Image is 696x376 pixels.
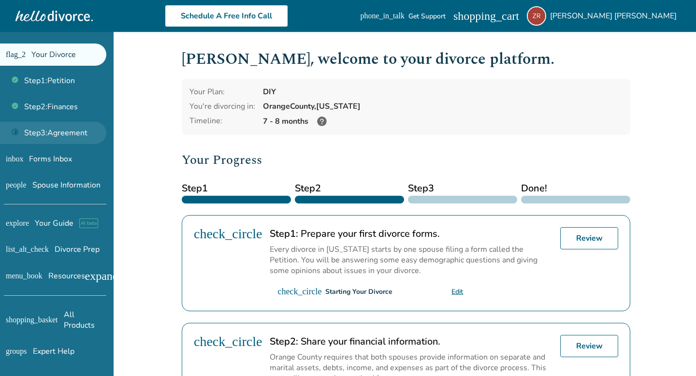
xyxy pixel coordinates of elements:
[560,227,618,249] a: Review
[189,87,255,97] div: Your Plan:
[521,181,630,196] span: Done!
[182,150,630,170] h2: Your Progress
[527,6,546,26] img: zrhee@yahoo.com
[79,218,98,228] span: AI beta
[270,227,298,240] strong: Step 1 :
[6,272,43,280] span: menu_book
[194,335,262,348] span: check_circle
[29,154,72,164] span: Forms Inbox
[6,51,26,58] span: flag_2
[182,47,630,71] h1: [PERSON_NAME] , welcome to your divorce platform.
[6,246,49,253] span: list_alt_check
[408,181,517,196] span: Step 3
[6,271,85,281] span: Resources
[295,181,404,196] span: Step 2
[6,316,58,324] span: shopping_basket
[6,155,23,163] span: inbox
[263,101,623,112] div: Orange County, [US_STATE]
[6,181,27,189] span: people
[270,244,552,276] p: Every divorce in [US_STATE] starts by one spouse filing a form called the Petition. You will be a...
[194,227,262,241] span: check_circle
[189,116,255,127] div: Timeline:
[560,335,618,357] a: Review
[453,10,519,22] span: shopping_cart
[451,287,463,296] a: Edit
[360,12,446,21] a: phone_in_talkGet Support
[182,181,291,196] span: Step 1
[189,101,255,112] div: You're divorcing in:
[277,287,321,296] span: check_circle
[360,12,405,20] span: phone_in_talk
[165,5,288,27] a: Schedule A Free Info Call
[325,287,392,296] div: Starting Your Divorce
[263,87,623,97] div: DIY
[6,347,27,355] span: groups
[270,227,552,240] h2: Prepare your first divorce forms.
[6,219,29,227] span: explore
[550,11,681,21] span: [PERSON_NAME] [PERSON_NAME]
[85,270,148,282] span: expand_more
[270,335,298,348] strong: Step 2 :
[270,335,552,348] h2: Share your financial information.
[263,116,623,127] div: 7 - 8 months
[408,12,446,21] span: Get Support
